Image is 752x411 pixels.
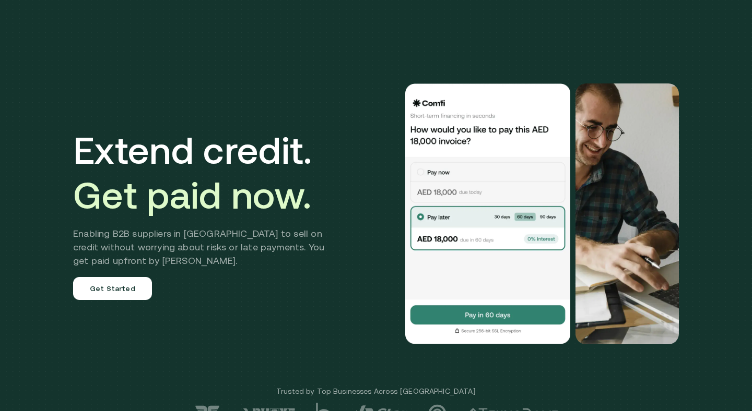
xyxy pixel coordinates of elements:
[73,277,152,300] a: Get Started
[73,128,340,217] h1: Extend credit.
[404,83,571,344] img: Would you like to pay this AED 18,000.00 invoice?
[73,227,340,268] h2: Enabling B2B suppliers in [GEOGRAPHIC_DATA] to sell on credit without worrying about risks or lat...
[575,83,679,344] img: Would you like to pay this AED 18,000.00 invoice?
[73,174,311,216] span: Get paid now.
